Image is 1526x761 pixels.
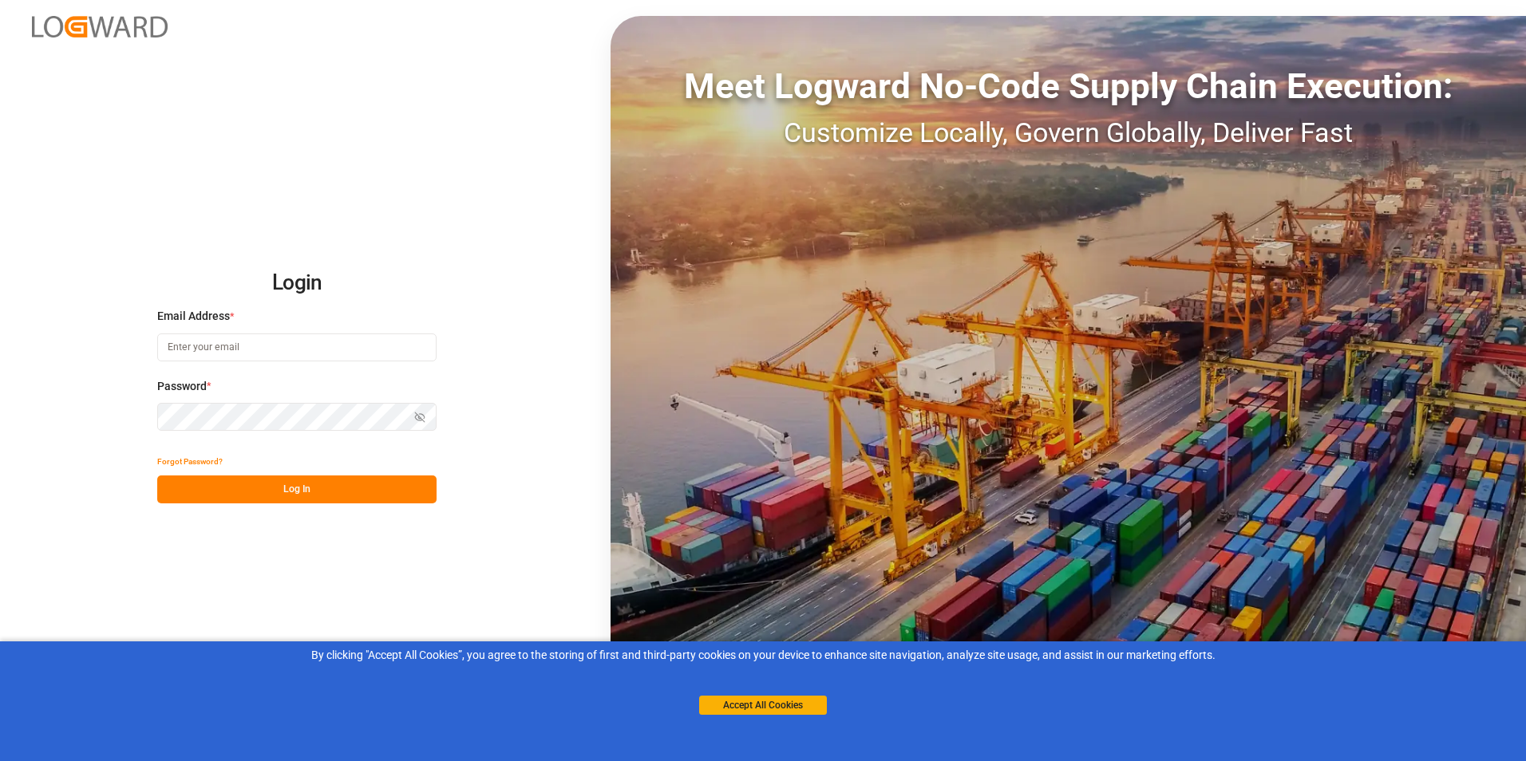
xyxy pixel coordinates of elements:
[157,333,437,361] input: Enter your email
[157,308,230,325] span: Email Address
[699,696,827,715] button: Accept All Cookies
[11,647,1515,664] div: By clicking "Accept All Cookies”, you agree to the storing of first and third-party cookies on yo...
[157,448,223,475] button: Forgot Password?
[611,112,1526,153] div: Customize Locally, Govern Globally, Deliver Fast
[157,258,437,309] h2: Login
[157,378,207,395] span: Password
[32,16,168,37] img: Logward_new_orange.png
[157,475,437,503] button: Log In
[611,60,1526,112] div: Meet Logward No-Code Supply Chain Execution:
